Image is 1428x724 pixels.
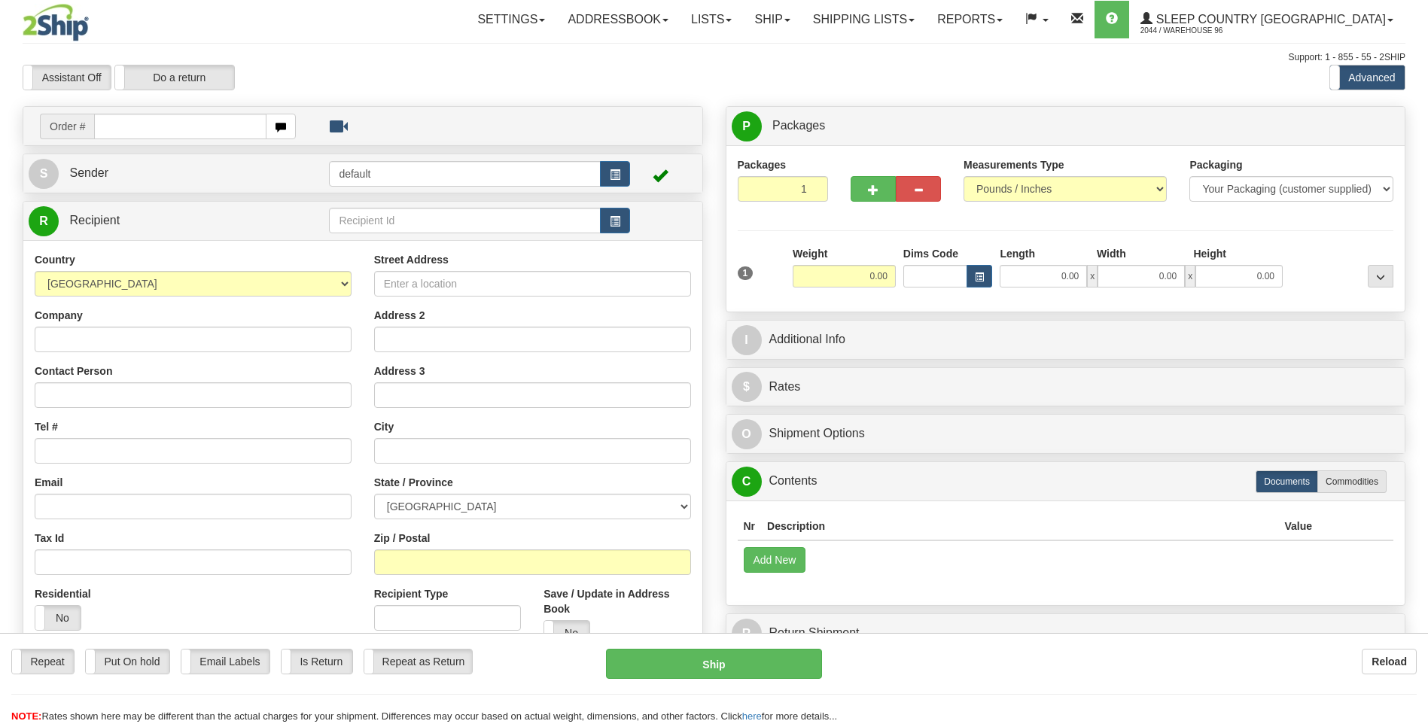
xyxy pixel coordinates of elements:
[35,475,62,490] label: Email
[29,158,329,189] a: S Sender
[802,1,926,38] a: Shipping lists
[606,649,821,679] button: Ship
[1185,265,1195,287] span: x
[374,475,453,490] label: State / Province
[1097,246,1126,261] label: Width
[374,308,425,323] label: Address 2
[732,111,1400,141] a: P Packages
[1129,1,1405,38] a: Sleep Country [GEOGRAPHIC_DATA] 2044 / Warehouse 96
[23,4,89,41] img: logo2044.jpg
[738,157,787,172] label: Packages
[35,308,83,323] label: Company
[69,214,120,227] span: Recipient
[732,325,762,355] span: I
[732,324,1400,355] a: IAdditional Info
[1393,285,1426,439] iframe: chat widget
[35,252,75,267] label: Country
[1189,157,1242,172] label: Packaging
[1317,470,1387,493] label: Commodities
[738,513,762,540] th: Nr
[374,419,394,434] label: City
[732,372,1400,403] a: $Rates
[374,271,691,297] input: Enter a location
[1368,265,1393,287] div: ...
[329,161,600,187] input: Sender Id
[732,372,762,402] span: $
[23,51,1405,64] div: Support: 1 - 855 - 55 - 2SHIP
[29,205,296,236] a: R Recipient
[743,1,801,38] a: Ship
[1087,265,1098,287] span: x
[732,467,762,497] span: C
[732,619,762,649] span: R
[926,1,1014,38] a: Reports
[11,710,41,722] span: NOTE:
[86,649,169,674] label: Put On hold
[115,65,234,90] label: Do a return
[35,606,81,630] label: No
[1152,13,1386,26] span: Sleep Country [GEOGRAPHIC_DATA]
[374,252,449,267] label: Street Address
[744,547,806,573] button: Add New
[29,159,59,189] span: S
[742,710,762,722] a: here
[903,246,958,261] label: Dims Code
[1362,649,1417,674] button: Reload
[732,419,762,449] span: O
[1140,23,1253,38] span: 2044 / Warehouse 96
[329,208,600,233] input: Recipient Id
[40,114,94,139] span: Order #
[364,649,472,674] label: Repeat as Return
[1278,513,1318,540] th: Value
[35,419,58,434] label: Tel #
[761,513,1278,540] th: Description
[772,119,825,132] span: Packages
[35,586,91,601] label: Residential
[1330,65,1405,90] label: Advanced
[181,649,269,674] label: Email Labels
[1372,656,1407,668] b: Reload
[466,1,556,38] a: Settings
[35,531,64,546] label: Tax Id
[374,531,431,546] label: Zip / Postal
[544,621,589,645] label: No
[964,157,1064,172] label: Measurements Type
[732,618,1400,649] a: RReturn Shipment
[732,111,762,141] span: P
[29,206,59,236] span: R
[12,649,74,674] label: Repeat
[1193,246,1226,261] label: Height
[23,65,111,90] label: Assistant Off
[374,586,449,601] label: Recipient Type
[1256,470,1318,493] label: Documents
[732,418,1400,449] a: OShipment Options
[374,364,425,379] label: Address 3
[69,166,108,179] span: Sender
[1000,246,1035,261] label: Length
[543,586,690,616] label: Save / Update in Address Book
[556,1,680,38] a: Addressbook
[35,364,112,379] label: Contact Person
[793,246,827,261] label: Weight
[282,649,352,674] label: Is Return
[732,466,1400,497] a: CContents
[738,266,754,280] span: 1
[680,1,743,38] a: Lists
